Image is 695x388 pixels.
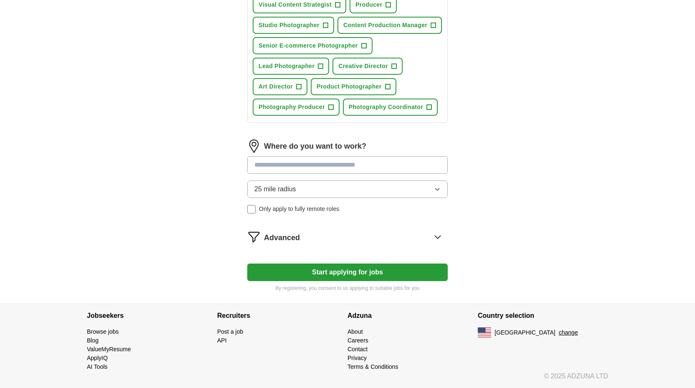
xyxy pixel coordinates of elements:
[80,371,615,388] div: © 2025 ADZUNA LTD
[259,62,315,71] span: Lead Photographer
[347,355,367,361] a: Privacy
[337,17,442,34] button: Content Production Manager
[87,337,99,344] a: Blog
[478,327,491,337] img: US flag
[253,17,334,34] button: Studio Photographer
[259,21,320,30] span: Studio Photographer
[259,103,325,112] span: Photography Producer
[259,205,339,213] span: Only apply to fully remote roles
[559,328,578,337] button: change
[259,82,293,91] span: Art Director
[247,264,448,281] button: Start applying for jobs
[347,328,363,335] a: About
[332,58,403,75] button: Creative Director
[87,355,108,361] a: ApplyIQ
[253,78,307,95] button: Art Director
[347,363,398,370] a: Terms & Conditions
[87,363,108,370] a: AI Tools
[264,141,366,152] label: Where do you want to work?
[247,139,261,153] img: location.png
[217,328,243,335] a: Post a job
[253,58,329,75] button: Lead Photographer
[349,103,423,112] span: Photography Coordinator
[247,205,256,213] input: Only apply to fully remote roles
[311,78,396,95] button: Product Photographer
[247,180,448,198] button: 25 mile radius
[347,346,368,352] a: Contact
[355,0,382,9] span: Producer
[343,99,438,116] button: Photography Coordinator
[343,21,427,30] span: Content Production Manager
[259,0,332,9] span: Visual Content Strategist
[253,37,373,54] button: Senior E-commerce Photographer
[217,337,227,344] a: API
[338,62,388,71] span: Creative Director
[87,346,131,352] a: ValueMyResume
[495,328,555,337] span: [GEOGRAPHIC_DATA]
[478,304,608,327] h4: Country selection
[347,337,368,344] a: Careers
[317,82,382,91] span: Product Photographer
[254,184,296,194] span: 25 mile radius
[247,284,448,292] p: By registering, you consent to us applying to suitable jobs for you
[87,328,119,335] a: Browse jobs
[264,232,300,243] span: Advanced
[253,99,340,116] button: Photography Producer
[259,41,358,50] span: Senior E-commerce Photographer
[247,230,261,243] img: filter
